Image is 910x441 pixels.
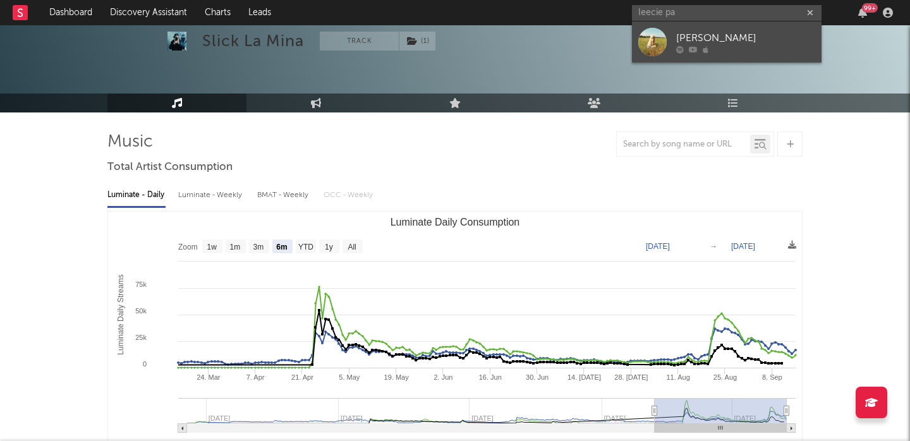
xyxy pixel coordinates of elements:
[207,243,217,251] text: 1w
[391,217,520,227] text: Luminate Daily Consumption
[253,243,264,251] text: 3m
[325,243,333,251] text: 1y
[276,243,287,251] text: 6m
[479,373,502,381] text: 16. Jun
[202,32,304,51] div: Slick La Mina
[348,243,356,251] text: All
[762,373,782,381] text: 8. Sep
[399,32,436,51] span: ( 1 )
[135,334,147,341] text: 25k
[676,30,815,45] div: [PERSON_NAME]
[107,184,166,206] div: Luminate - Daily
[107,160,233,175] span: Total Artist Consumption
[384,373,409,381] text: 19. May
[710,242,717,251] text: →
[135,307,147,315] text: 50k
[116,274,125,354] text: Luminate Daily Streams
[617,140,750,150] input: Search by song name or URL
[858,8,867,18] button: 99+
[230,243,241,251] text: 1m
[862,3,878,13] div: 99 +
[178,184,245,206] div: Luminate - Weekly
[646,242,670,251] text: [DATE]
[434,373,452,381] text: 2. Jun
[257,184,311,206] div: BMAT - Weekly
[713,373,737,381] text: 25. Aug
[197,373,221,381] text: 24. Mar
[614,373,648,381] text: 28. [DATE]
[666,373,689,381] text: 11. Aug
[135,281,147,288] text: 75k
[246,373,265,381] text: 7. Apr
[567,373,601,381] text: 14. [DATE]
[399,32,435,51] button: (1)
[291,373,313,381] text: 21. Apr
[320,32,399,51] button: Track
[178,243,198,251] text: Zoom
[526,373,549,381] text: 30. Jun
[731,242,755,251] text: [DATE]
[339,373,360,381] text: 5. May
[143,360,147,368] text: 0
[632,5,822,21] input: Search for artists
[632,21,822,63] a: [PERSON_NAME]
[298,243,313,251] text: YTD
